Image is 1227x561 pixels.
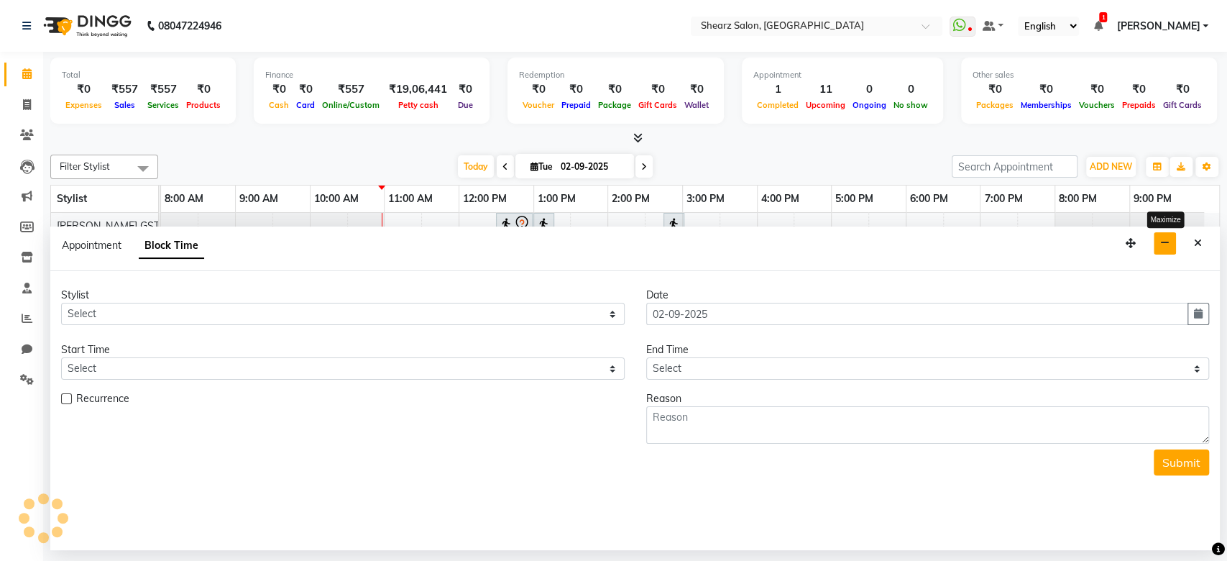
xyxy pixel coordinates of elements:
span: Upcoming [802,100,849,110]
div: ₹0 [973,81,1017,98]
a: 4:00 PM [758,188,803,209]
span: Due [454,100,477,110]
span: Appointment [62,239,121,252]
a: 5:00 PM [832,188,877,209]
span: Memberships [1017,100,1075,110]
span: Prepaids [1118,100,1159,110]
div: Date [646,288,1210,303]
a: 2:00 PM [608,188,653,209]
div: 0 [890,81,932,98]
button: Close [1187,232,1208,255]
div: ₹557 [144,81,183,98]
div: ₹0 [635,81,681,98]
span: Card [293,100,318,110]
div: End Time [646,342,1210,357]
div: ₹19,06,441 [383,81,453,98]
a: 6:00 PM [906,188,952,209]
span: Filter Stylist [60,160,110,172]
span: No show [890,100,932,110]
div: Ipsa [PERSON_NAME] ., TK02, 02:45 PM-03:00 PM, Eyebrow threading [665,215,683,245]
div: 11 [802,81,849,98]
span: Completed [753,100,802,110]
a: 9:00 AM [236,188,282,209]
div: Stylist [61,288,625,303]
span: Stylist [57,192,87,205]
span: Gift Cards [1159,100,1205,110]
div: Siya Mam, TK01, 01:00 PM-01:15 PM, Peel off underarms wax [535,215,553,245]
span: Today [458,155,494,178]
span: Voucher [519,100,558,110]
div: Appointment [753,69,932,81]
input: Search Appointment [952,155,1077,178]
div: ₹0 [62,81,106,98]
span: Tue [527,161,556,172]
span: Gift Cards [635,100,681,110]
a: 1 [1093,19,1102,32]
img: logo [37,6,135,46]
div: ₹0 [519,81,558,98]
span: Packages [973,100,1017,110]
button: Submit [1154,450,1209,475]
button: ADD NEW [1086,157,1136,177]
div: ₹0 [453,81,478,98]
div: ₹0 [681,81,712,98]
div: Redemption [519,69,712,81]
span: Vouchers [1075,100,1118,110]
a: 12:00 PM [459,188,510,209]
b: 08047224946 [158,6,221,46]
div: ₹0 [1118,81,1159,98]
span: Services [144,100,183,110]
span: Cash [265,100,293,110]
div: Maximize [1146,211,1184,228]
div: ₹0 [265,81,293,98]
a: 8:00 AM [161,188,207,209]
a: 1:00 PM [534,188,579,209]
div: Start Time [61,342,625,357]
input: 2025-09-02 [556,156,628,178]
span: ADD NEW [1090,161,1132,172]
a: 10:00 AM [311,188,362,209]
span: [PERSON_NAME] [1116,19,1200,34]
span: 1 [1099,12,1107,22]
div: Siya Mam, TK01, 12:30 PM-01:00 PM, Full hand international wax [497,215,531,245]
div: ₹0 [1017,81,1075,98]
span: Block Time [139,233,204,259]
div: ₹0 [293,81,318,98]
span: Products [183,100,224,110]
div: ₹0 [558,81,594,98]
span: Ongoing [849,100,890,110]
span: Petty cash [395,100,442,110]
div: ₹557 [106,81,144,98]
a: 9:00 PM [1130,188,1175,209]
div: ₹557 [318,81,383,98]
input: yyyy-mm-dd [646,303,1189,325]
a: 7:00 PM [980,188,1026,209]
div: Reason [646,391,1210,406]
div: Other sales [973,69,1205,81]
a: 8:00 PM [1055,188,1100,209]
div: ₹0 [1075,81,1118,98]
span: Online/Custom [318,100,383,110]
div: Finance [265,69,478,81]
span: Package [594,100,635,110]
div: 1 [753,81,802,98]
span: Sales [111,100,139,110]
span: Expenses [62,100,106,110]
span: Prepaid [558,100,594,110]
span: Wallet [681,100,712,110]
a: 3:00 PM [683,188,728,209]
div: 0 [849,81,890,98]
span: Recurrence [76,391,129,409]
a: 11:00 AM [385,188,436,209]
div: ₹0 [183,81,224,98]
div: ₹0 [1159,81,1205,98]
div: ₹0 [594,81,635,98]
div: Total [62,69,224,81]
span: [PERSON_NAME] GSTIN - 21123 [57,219,208,232]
